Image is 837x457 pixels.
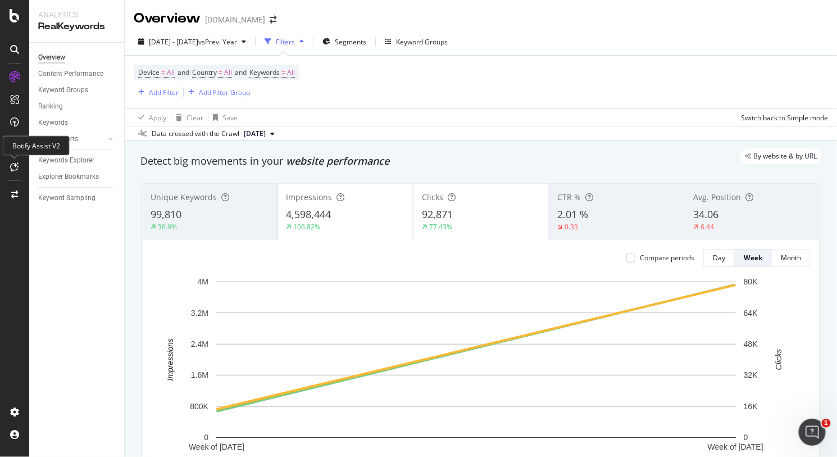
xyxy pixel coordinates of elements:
span: [DATE] - [DATE] [149,37,198,47]
button: [DATE] - [DATE]vsPrev. Year [134,33,251,51]
span: CTR % [558,192,581,202]
div: 0.33 [565,222,579,232]
button: Switch back to Simple mode [736,108,828,126]
span: Unique Keywords [151,192,217,202]
div: Add Filter [149,88,179,97]
div: 6.44 [700,222,714,232]
text: 1.6M [191,371,208,380]
div: Add Filter Group [199,88,250,97]
a: Ranking [38,101,116,112]
span: All [224,65,232,80]
button: Week [735,249,772,267]
a: Explorer Bookmarks [38,171,116,183]
span: Impressions [286,192,333,202]
span: = [161,67,165,77]
div: 36.9% [158,222,177,232]
span: Device [138,67,160,77]
a: Keywords Explorer [38,155,116,166]
button: Filters [260,33,308,51]
span: Clicks [422,192,443,202]
button: Segments [318,33,371,51]
div: Keyword Groups [396,37,448,47]
button: Month [772,249,811,267]
div: [DOMAIN_NAME] [205,14,265,25]
text: Clicks [775,349,784,370]
div: Save [222,113,238,123]
button: Add Filter [134,85,179,99]
text: 2.4M [191,340,208,349]
span: By website & by URL [753,153,817,160]
text: 3.2M [191,309,208,318]
span: 34.06 [693,207,718,221]
button: Clear [171,108,203,126]
text: 16K [744,402,758,411]
button: Keyword Groups [380,33,452,51]
div: Botify Assist V2 [3,135,70,155]
div: 77.43% [429,222,452,232]
div: Apply [149,113,166,123]
div: arrow-right-arrow-left [270,16,276,24]
text: 0 [744,433,748,442]
div: Clear [186,113,203,123]
span: Country [192,67,217,77]
span: 4,598,444 [286,207,331,221]
text: 64K [744,309,758,318]
div: Keywords [38,117,68,129]
a: Keyword Groups [38,84,116,96]
div: Keywords Explorer [38,155,94,166]
text: 80K [744,277,758,286]
span: 99,810 [151,207,181,221]
div: Day [713,253,725,263]
div: Explorer Bookmarks [38,171,99,183]
span: Avg. Position [693,192,741,202]
span: 2.01 % [558,207,589,221]
div: Compare periods [640,253,694,263]
text: 32K [744,371,758,380]
div: Keyword Sampling [38,192,95,204]
div: Content Performance [38,68,103,80]
div: Filters [276,37,295,47]
div: Week [744,253,762,263]
div: legacy label [740,148,821,164]
div: Analytics [38,9,115,20]
div: Ranking [38,101,63,112]
span: All [287,65,295,80]
button: Save [208,108,238,126]
button: [DATE] [239,127,279,141]
a: Keyword Sampling [38,192,116,204]
text: Impressions [166,338,175,381]
text: 48K [744,340,758,349]
span: and [178,67,189,77]
span: Keywords [249,67,280,77]
text: Week of [DATE] [189,442,244,451]
span: 1 [822,419,831,428]
div: 106.82% [294,222,321,232]
button: Day [703,249,735,267]
span: = [281,67,285,77]
div: Month [781,253,801,263]
span: 2025 Aug. 20th [244,129,266,139]
div: Overview [38,52,65,64]
text: 0 [204,433,208,442]
div: Keyword Groups [38,84,88,96]
span: = [219,67,222,77]
text: 4M [198,277,208,286]
span: and [235,67,247,77]
button: Apply [134,108,166,126]
div: Data crossed with the Crawl [152,129,239,139]
text: 800K [190,402,208,411]
a: Content Performance [38,68,116,80]
a: Overview [38,52,116,64]
span: All [167,65,175,80]
a: More Reports [38,133,105,145]
span: vs Prev. Year [198,37,237,47]
text: Week of [DATE] [708,442,763,451]
span: 92,871 [422,207,453,221]
iframe: Intercom live chat [799,419,826,446]
div: More Reports [38,133,78,145]
div: RealKeywords [38,20,115,33]
span: Segments [335,37,366,47]
div: Overview [134,9,201,28]
button: Add Filter Group [184,85,250,99]
a: Keywords [38,117,116,129]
